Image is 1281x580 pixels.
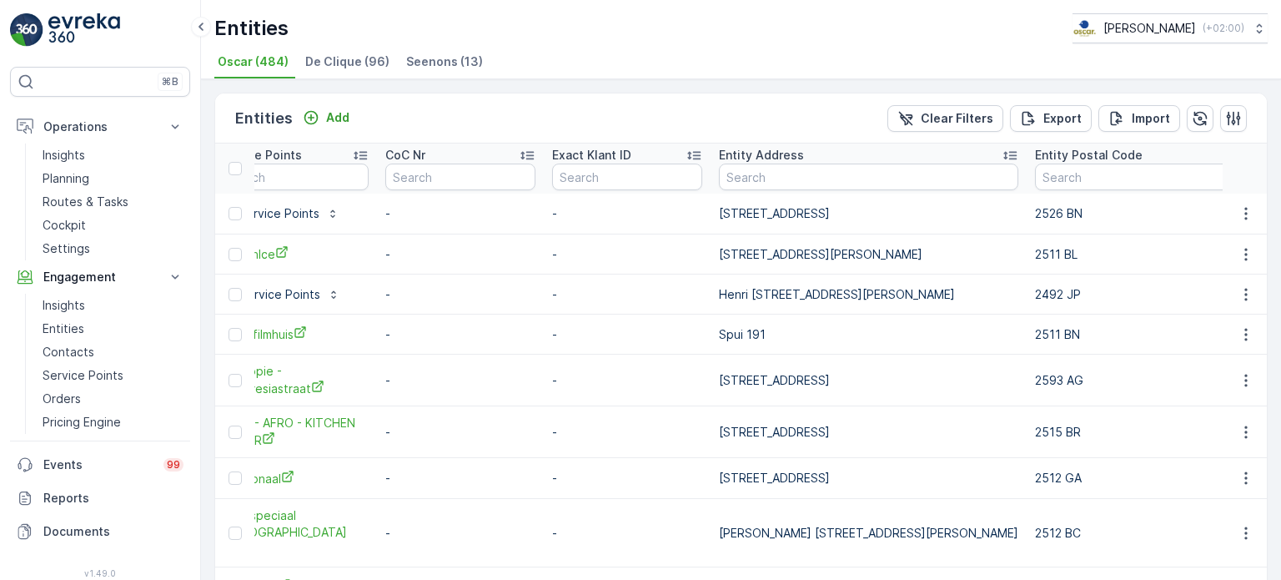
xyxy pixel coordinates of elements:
a: Bierspeciaal café de Paas [229,507,359,558]
td: - [544,355,711,406]
a: Entities [36,317,190,340]
p: Orders [43,391,81,407]
td: Spui 191 [711,315,1027,355]
p: Engagement [43,269,157,285]
button: Add [296,108,356,128]
p: Documents [43,523,183,540]
td: Henri [STREET_ADDRESS][PERSON_NAME] [711,275,1027,315]
p: Export [1043,110,1082,127]
td: - [377,275,544,315]
p: Add [326,109,349,126]
input: Search [219,164,369,190]
td: - [544,275,711,315]
p: Insights [43,297,85,314]
img: logo [10,13,43,47]
a: PaninIce [229,245,359,263]
span: Oscar (484) [218,53,289,70]
td: - [377,355,544,406]
td: [STREET_ADDRESS] [711,458,1027,499]
a: Nationaal [229,470,359,487]
td: [PERSON_NAME] [STREET_ADDRESS][PERSON_NAME] [711,499,1027,567]
td: [STREET_ADDRESS] [711,406,1027,458]
div: Toggle Row Selected [229,207,242,220]
div: Toggle Row Selected [229,472,242,485]
p: Contacts [43,344,94,361]
p: [PERSON_NAME] [1103,20,1196,37]
td: - [377,315,544,355]
button: 4 Service Points [219,281,350,308]
button: Operations [10,110,190,144]
a: Routes & Tasks [36,190,190,214]
img: logo_light-DOdMpM7g.png [48,13,120,47]
p: Insights [43,147,85,164]
a: Droppie - Theresiastraat [229,363,359,397]
p: Clear Filters [921,110,993,127]
div: Toggle Row Selected [229,288,242,301]
p: Entities [43,320,84,337]
p: Entities [214,15,289,42]
p: 4 Service Points [229,286,320,303]
td: [STREET_ADDRESS][PERSON_NAME] [711,235,1027,275]
a: Settings [36,237,190,260]
a: PAC - AFRO - KITCHEN & BAR [229,415,359,449]
div: Toggle Row Selected [229,248,242,261]
div: Toggle Row Selected [229,426,242,439]
p: Import [1132,110,1170,127]
td: - [544,406,711,458]
td: - [377,499,544,567]
p: Entity Address [719,147,804,164]
td: - [377,235,544,275]
a: Orders [36,387,190,411]
a: Documents [10,515,190,548]
button: Clear Filters [887,105,1003,132]
p: CoC Nr [385,147,425,164]
p: Routes & Tasks [43,194,128,210]
span: Seenons (13) [406,53,483,70]
input: Search [1035,164,1276,190]
a: Service Points [36,364,190,387]
a: Insights [36,294,190,317]
div: Toggle Row Selected [229,527,242,540]
a: Insights [36,144,190,167]
a: Reports [10,482,190,515]
span: De Clique (96) [305,53,389,70]
p: Entities [235,107,293,130]
a: Pricing Engine [36,411,190,434]
p: Planning [43,170,89,187]
span: Het filmhuis [229,325,359,343]
p: Cockpit [43,217,86,234]
td: - [544,458,711,499]
td: [STREET_ADDRESS] [711,355,1027,406]
p: Entity Postal Code [1035,147,1143,164]
p: ( +02:00 ) [1203,22,1244,35]
a: Cockpit [36,214,190,237]
p: Reports [43,490,183,507]
span: Bierspeciaal [GEOGRAPHIC_DATA] [229,507,359,558]
button: Export [1010,105,1092,132]
span: v 1.49.0 [10,568,190,578]
td: [STREET_ADDRESS] [711,194,1027,235]
td: - [377,406,544,458]
p: Exact Klant ID [552,147,631,164]
p: Operations [43,119,157,135]
td: - [544,499,711,567]
p: Settings [43,240,90,257]
td: - [544,235,711,275]
td: - [544,194,711,235]
a: Contacts [36,340,190,364]
p: ⌘B [162,75,178,88]
p: Events [43,456,153,473]
div: Toggle Row Selected [229,328,242,341]
p: 2 Service Points [229,205,319,222]
button: Import [1098,105,1180,132]
button: [PERSON_NAME](+02:00) [1073,13,1268,43]
input: Search [385,164,535,190]
input: Search [552,164,702,190]
div: Toggle Row Selected [229,374,242,387]
a: Planning [36,167,190,190]
td: - [377,458,544,499]
button: Engagement [10,260,190,294]
td: - [544,315,711,355]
